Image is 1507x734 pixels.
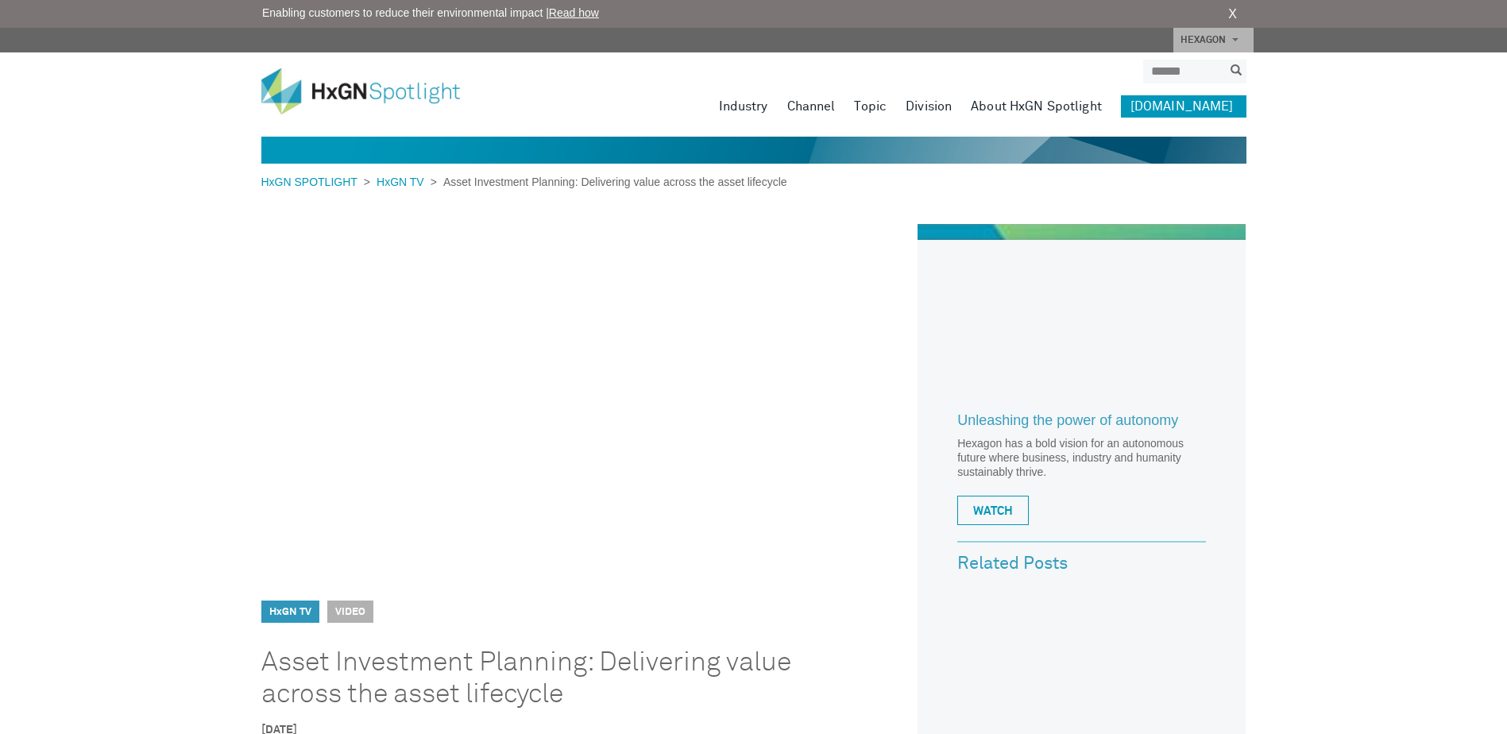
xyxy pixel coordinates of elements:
[1121,95,1246,118] a: [DOMAIN_NAME]
[787,95,836,118] a: Channel
[906,95,952,118] a: Division
[719,95,768,118] a: Industry
[261,174,787,191] div: > >
[971,95,1102,118] a: About HxGN Spotlight
[957,496,1029,525] a: WATCH
[957,554,1206,574] h3: Related Posts
[549,6,599,19] a: Read how
[957,436,1206,479] p: Hexagon has a bold vision for an autonomous future where business, industry and humanity sustaina...
[269,607,311,617] a: HxGN TV
[1228,5,1237,24] a: X
[370,176,431,188] a: HxGN TV
[854,95,887,118] a: Topic
[327,601,373,623] span: Video
[261,68,484,114] img: HxGN Spotlight
[957,413,1206,437] a: Unleashing the power of autonomy
[437,176,787,188] span: Asset Investment Planning: Delivering value across the asset lifecycle
[1173,28,1254,52] a: HEXAGON
[262,5,599,21] span: Enabling customers to reduce their environmental impact |
[261,176,364,188] a: HxGN SPOTLIGHT
[261,647,864,710] h1: Asset Investment Planning: Delivering value across the asset lifecycle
